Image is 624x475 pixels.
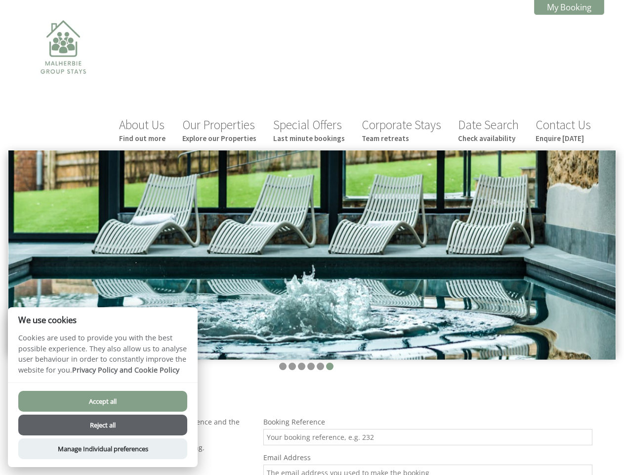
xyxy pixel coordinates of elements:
button: Manage Individual preferences [18,438,187,459]
small: Enquire [DATE] [536,134,591,143]
button: Reject all [18,415,187,435]
small: Check availability [458,134,519,143]
a: Date SearchCheck availability [458,117,519,143]
label: Booking Reference [263,417,592,427]
img: Malherbie Group Stays [14,14,113,113]
h2: We use cookies [8,315,198,325]
small: Explore our Properties [182,134,256,143]
label: Email Address [263,453,592,462]
a: Our PropertiesExplore our Properties [182,117,256,143]
small: Team retreats [362,134,441,143]
a: Special OffersLast minute bookings [273,117,345,143]
h1: View Booking [20,389,592,408]
p: Cookies are used to provide you with the best possible experience. They also allow us to analyse ... [8,332,198,382]
a: About UsFind out more [119,117,166,143]
a: Contact UsEnquire [DATE] [536,117,591,143]
small: Find out more [119,134,166,143]
a: Privacy Policy and Cookie Policy [72,365,179,375]
button: Accept all [18,391,187,412]
input: Your booking reference, e.g. 232 [263,429,592,445]
a: Corporate StaysTeam retreats [362,117,441,143]
small: Last minute bookings [273,134,345,143]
